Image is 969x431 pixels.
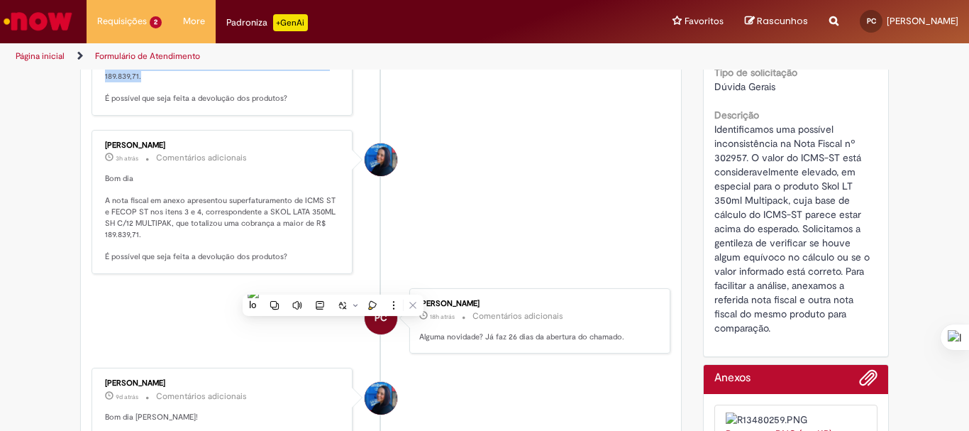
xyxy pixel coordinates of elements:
[116,154,138,163] span: 3h atrás
[105,379,341,388] div: [PERSON_NAME]
[1,7,74,36] img: ServiceNow
[150,16,162,28] span: 2
[757,14,808,28] span: Rascunhos
[685,14,724,28] span: Favoritos
[105,141,341,150] div: [PERSON_NAME]
[116,154,138,163] time: 30/09/2025 08:13:39
[472,310,563,322] small: Comentários adicionais
[714,109,759,121] b: Descrição
[859,369,877,394] button: Adicionar anexos
[273,14,308,31] p: +GenAi
[365,382,397,415] div: Luana Albuquerque
[419,300,655,308] div: [PERSON_NAME]
[887,15,958,27] span: [PERSON_NAME]
[11,43,636,70] ul: Trilhas de página
[375,301,387,335] span: PC
[97,14,147,28] span: Requisições
[365,302,397,334] div: Pedro Campelo
[430,312,455,321] time: 29/09/2025 18:00:27
[105,173,341,263] p: Bom dia A nota fiscal em anexo apresentou superfaturamento de ICMS ST e FECOP ST nos itens 3 e 4,...
[116,393,138,401] time: 22/09/2025 11:15:44
[714,123,873,334] span: Identificamos uma possível inconsistência na Nota Fiscal nº 302957. O valor do ICMS-ST está consi...
[156,391,247,403] small: Comentários adicionais
[430,312,455,321] span: 18h atrás
[726,413,867,427] img: R13480259.PNG
[714,80,775,93] span: Dúvida Gerais
[365,143,397,176] div: Luana Albuquerque
[95,50,200,62] a: Formulário de Atendimento
[419,332,655,343] p: Alguma novidade? Já faz 26 dias da abertura do chamado.
[16,50,65,62] a: Página inicial
[714,66,797,79] b: Tipo de solicitação
[183,14,205,28] span: More
[745,15,808,28] a: Rascunhos
[116,393,138,401] span: 9d atrás
[714,372,751,385] h2: Anexos
[156,152,247,164] small: Comentários adicionais
[226,14,308,31] div: Padroniza
[867,16,876,26] span: PC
